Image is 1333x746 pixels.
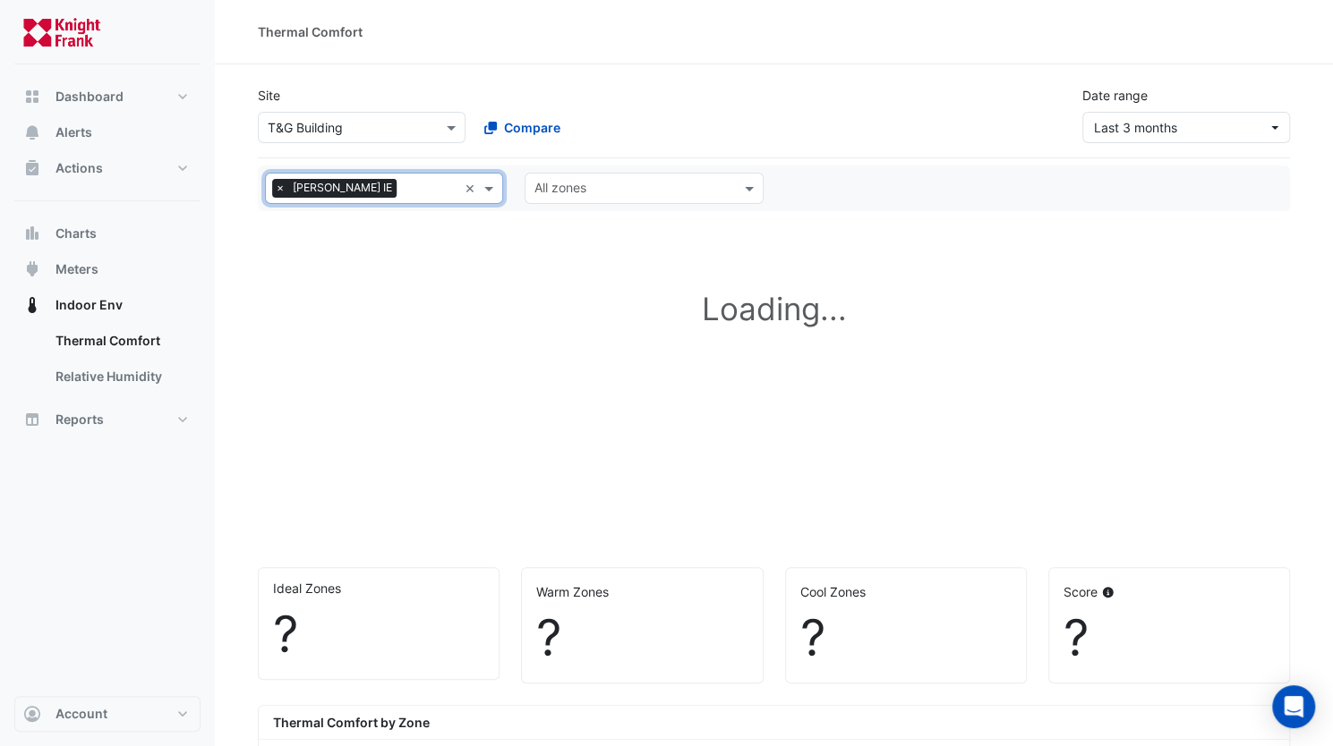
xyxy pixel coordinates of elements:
div: Score [1064,582,1275,601]
label: Date range [1082,86,1148,105]
app-icon: Charts [23,225,41,242]
span: 01 Jul 25 - 30 Sep 25 [1094,120,1177,135]
b: Thermal Comfort by Zone [273,715,430,730]
img: Company Logo [21,14,102,50]
button: Reports [14,402,201,437]
span: Charts [56,225,97,242]
span: Meters [56,260,98,278]
span: Dashboard [56,88,124,106]
h1: Loading... [258,233,1290,385]
button: Dashboard [14,79,201,114]
button: Alerts [14,114,201,150]
div: Warm Zones [536,582,748,601]
app-icon: Dashboard [23,88,41,106]
span: Compare [504,118,560,137]
div: All zones [532,178,586,201]
a: Relative Humidity [41,359,201,394]
app-icon: Reports [23,411,41,428]
button: Compare [473,112,572,143]
span: Account [56,705,107,723]
app-icon: Actions [23,159,41,177]
a: Thermal Comfort [41,323,201,359]
div: ? [273,605,484,665]
span: Reports [56,411,104,428]
button: Account [14,696,201,732]
button: Meters [14,251,201,287]
app-icon: Meters [23,260,41,278]
app-icon: Indoor Env [23,296,41,314]
span: Actions [56,159,103,177]
button: Actions [14,150,201,186]
div: ? [800,608,1012,668]
span: Indoor Env [56,296,123,314]
button: Indoor Env [14,287,201,323]
div: ? [1064,608,1275,668]
div: Ideal Zones [273,579,484,598]
button: Charts [14,216,201,251]
span: Alerts [56,123,92,141]
div: Open Intercom Messenger [1272,685,1315,728]
div: ? [536,608,748,668]
span: [PERSON_NAME] IE [288,179,397,197]
button: Last 3 months [1082,112,1290,143]
div: Thermal Comfort [258,22,363,41]
span: Clear [465,179,480,198]
label: Site [258,86,280,105]
div: Indoor Env [14,323,201,402]
div: Cool Zones [800,582,1012,601]
app-icon: Alerts [23,123,41,141]
span: × [272,179,288,197]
